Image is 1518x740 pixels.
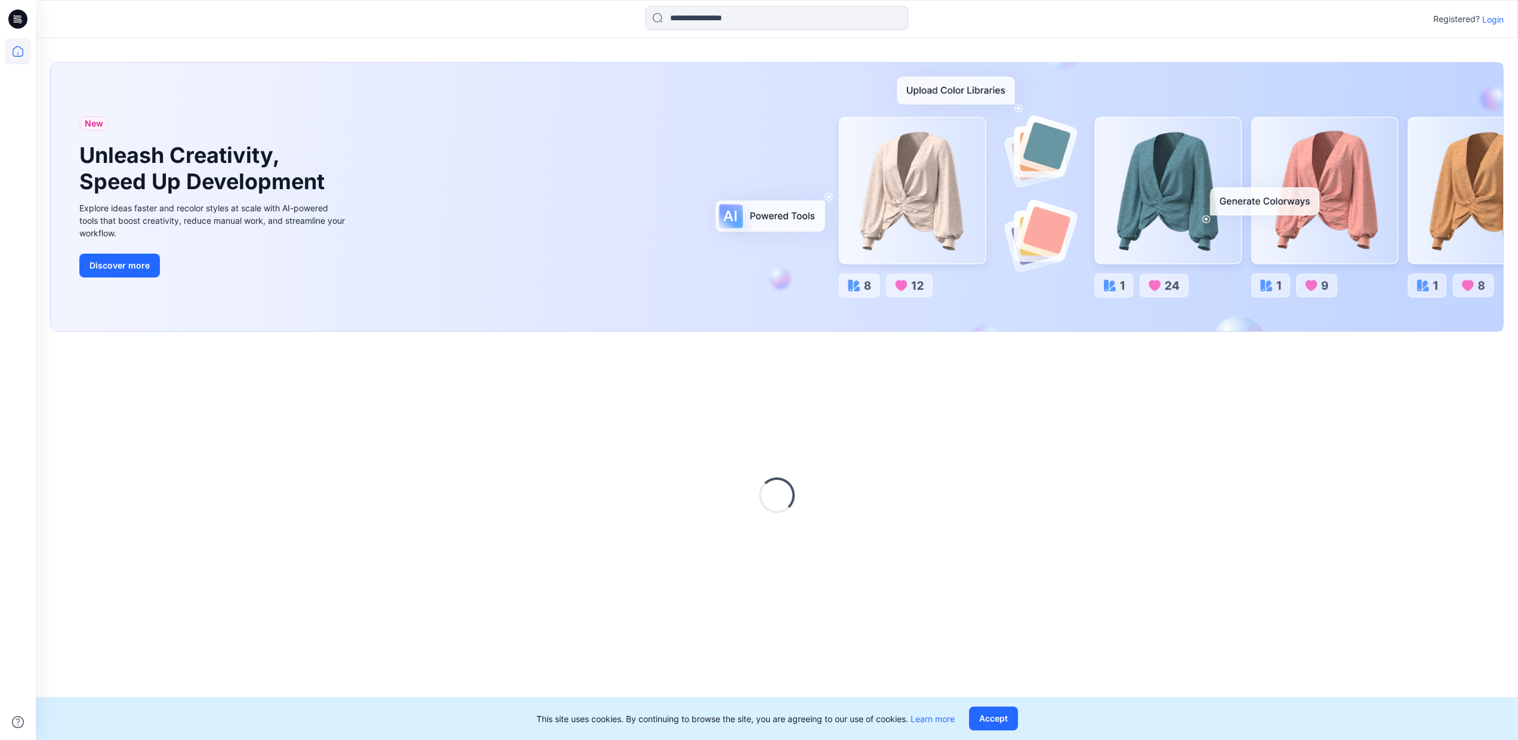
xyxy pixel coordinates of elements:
[536,713,955,725] p: This site uses cookies. By continuing to browse the site, you are agreeing to our use of cookies.
[1433,12,1480,26] p: Registered?
[79,202,348,239] div: Explore ideas faster and recolor styles at scale with AI-powered tools that boost creativity, red...
[969,707,1018,730] button: Accept
[85,116,103,131] span: New
[79,254,348,277] a: Discover more
[79,254,160,277] button: Discover more
[911,714,955,724] a: Learn more
[79,143,330,194] h1: Unleash Creativity, Speed Up Development
[1482,13,1504,26] p: Login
